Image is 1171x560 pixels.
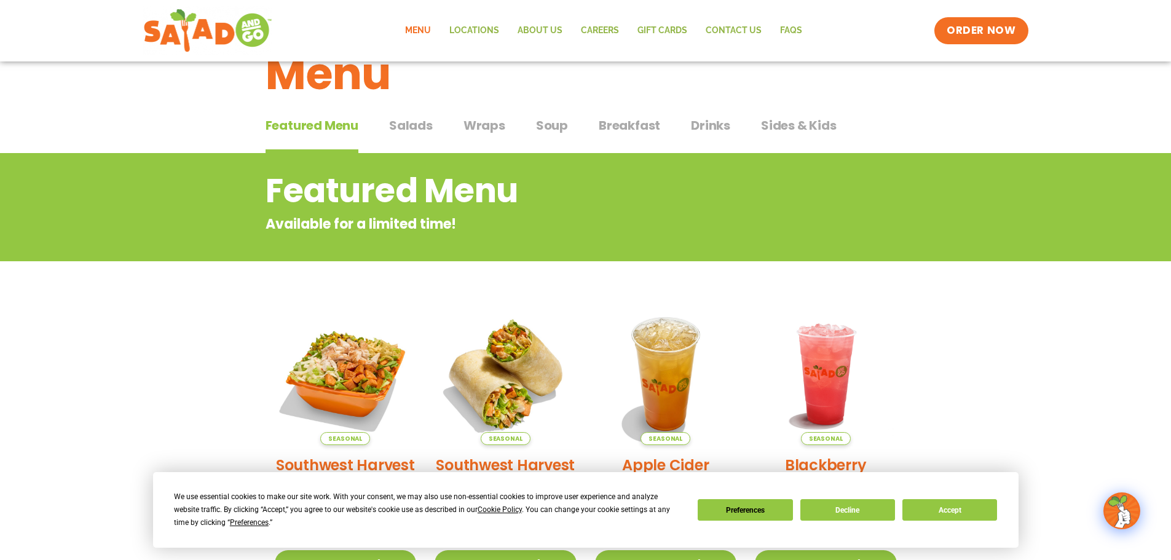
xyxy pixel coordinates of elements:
div: Cookie Consent Prompt [153,472,1019,548]
a: Contact Us [696,17,771,45]
a: GIFT CARDS [628,17,696,45]
img: Product photo for Southwest Harvest Salad [275,303,417,445]
h2: Southwest Harvest Salad [275,454,417,497]
button: Decline [800,499,895,521]
img: wpChatIcon [1105,494,1139,528]
h1: Menu [266,41,906,107]
span: Breakfast [599,116,660,135]
img: Product photo for Apple Cider Lemonade [595,303,737,445]
nav: Menu [396,17,811,45]
h2: Apple Cider Lemonade [595,454,737,497]
p: Available for a limited time! [266,214,807,234]
span: Cookie Policy [478,505,522,514]
a: Menu [396,17,440,45]
h2: Southwest Harvest Wrap [435,454,577,497]
a: About Us [508,17,572,45]
span: Drinks [691,116,730,135]
a: Locations [440,17,508,45]
button: Accept [902,499,997,521]
span: Wraps [463,116,505,135]
span: Preferences [230,518,269,527]
img: new-SAG-logo-768×292 [143,6,273,55]
h2: Blackberry [PERSON_NAME] Lemonade [755,454,897,519]
span: Seasonal [481,432,530,445]
span: Sides & Kids [761,116,837,135]
button: Preferences [698,499,792,521]
div: Tabbed content [266,112,906,154]
img: Product photo for Southwest Harvest Wrap [435,303,577,445]
a: Careers [572,17,628,45]
span: Salads [389,116,433,135]
span: Seasonal [641,432,690,445]
span: Seasonal [320,432,370,445]
span: Soup [536,116,568,135]
span: Featured Menu [266,116,358,135]
span: Seasonal [801,432,851,445]
span: ORDER NOW [947,23,1015,38]
div: We use essential cookies to make our site work. With your consent, we may also use non-essential ... [174,491,683,529]
img: Product photo for Blackberry Bramble Lemonade [755,303,897,445]
a: FAQs [771,17,811,45]
a: ORDER NOW [934,17,1028,44]
h2: Featured Menu [266,166,807,216]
